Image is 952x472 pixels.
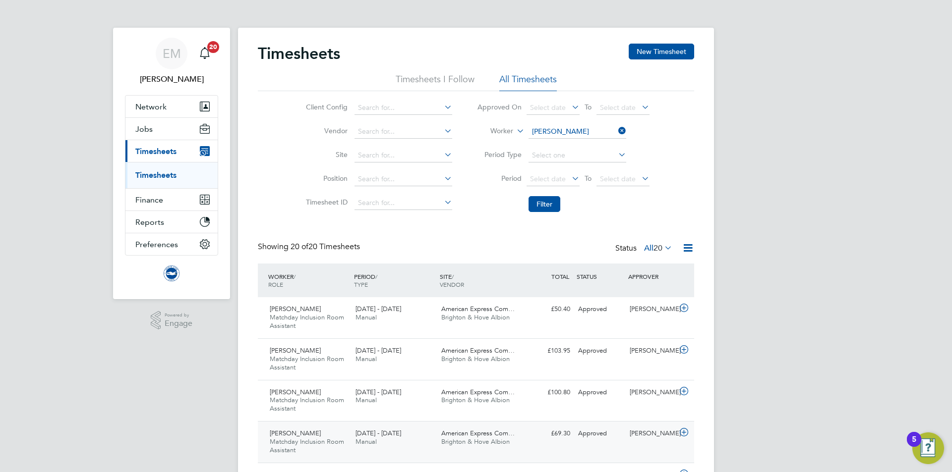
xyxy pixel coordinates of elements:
[135,217,164,227] span: Reports
[266,267,352,293] div: WORKER
[626,425,677,442] div: [PERSON_NAME]
[270,355,344,371] span: Matchday Inclusion Room Assistant
[270,437,344,454] span: Matchday Inclusion Room Assistant
[356,346,401,355] span: [DATE] - [DATE]
[441,429,515,437] span: American Express Com…
[529,149,626,162] input: Select one
[125,118,218,140] button: Jobs
[441,313,510,321] span: Brighton & Hove Albion
[258,44,340,63] h2: Timesheets
[441,396,510,404] span: Brighton & Hove Albion
[441,388,515,396] span: American Express Com…
[303,150,348,159] label: Site
[352,267,437,293] div: PERIOD
[469,126,513,136] label: Worker
[355,101,452,115] input: Search for...
[629,44,694,59] button: New Timesheet
[441,305,515,313] span: American Express Com…
[626,267,677,285] div: APPROVER
[163,47,181,60] span: EM
[165,319,192,328] span: Engage
[441,355,510,363] span: Brighton & Hove Albion
[396,73,475,91] li: Timesheets I Follow
[356,313,377,321] span: Manual
[291,242,360,252] span: 20 Timesheets
[135,240,178,249] span: Preferences
[523,343,574,359] div: £103.95
[574,301,626,317] div: Approved
[452,272,454,280] span: /
[258,242,362,252] div: Showing
[644,243,672,253] label: All
[355,196,452,210] input: Search for...
[523,384,574,401] div: £100.80
[912,432,944,464] button: Open Resource Center, 5 new notifications
[291,242,308,252] span: 20 of
[303,198,348,207] label: Timesheet ID
[356,355,377,363] span: Manual
[135,170,177,180] a: Timesheets
[125,162,218,188] div: Timesheets
[195,38,215,69] a: 20
[165,311,192,319] span: Powered by
[574,425,626,442] div: Approved
[164,265,179,281] img: brightonandhovealbion-logo-retina.png
[268,280,283,288] span: ROLE
[125,233,218,255] button: Preferences
[375,272,377,280] span: /
[477,174,522,183] label: Period
[125,73,218,85] span: Edyta Marchant
[303,174,348,183] label: Position
[270,429,321,437] span: [PERSON_NAME]
[600,103,636,112] span: Select date
[530,103,566,112] span: Select date
[912,439,916,452] div: 5
[574,267,626,285] div: STATUS
[125,38,218,85] a: EM[PERSON_NAME]
[135,124,153,134] span: Jobs
[356,437,377,446] span: Manual
[270,313,344,330] span: Matchday Inclusion Room Assistant
[125,96,218,117] button: Network
[294,272,296,280] span: /
[125,140,218,162] button: Timesheets
[113,28,230,299] nav: Main navigation
[125,189,218,210] button: Finance
[125,211,218,233] button: Reports
[355,149,452,162] input: Search for...
[626,343,677,359] div: [PERSON_NAME]
[270,396,344,413] span: Matchday Inclusion Room Assistant
[654,243,662,253] span: 20
[125,265,218,281] a: Go to home page
[355,172,452,186] input: Search for...
[477,150,522,159] label: Period Type
[582,172,595,185] span: To
[477,103,522,111] label: Approved On
[530,174,566,183] span: Select date
[626,384,677,401] div: [PERSON_NAME]
[270,305,321,313] span: [PERSON_NAME]
[356,429,401,437] span: [DATE] - [DATE]
[151,311,193,330] a: Powered byEngage
[523,425,574,442] div: £69.30
[529,125,626,139] input: Search for...
[303,126,348,135] label: Vendor
[441,437,510,446] span: Brighton & Hove Albion
[523,301,574,317] div: £50.40
[499,73,557,91] li: All Timesheets
[582,101,595,113] span: To
[441,346,515,355] span: American Express Com…
[574,384,626,401] div: Approved
[354,280,368,288] span: TYPE
[207,41,219,53] span: 20
[356,305,401,313] span: [DATE] - [DATE]
[303,103,348,111] label: Client Config
[135,195,163,205] span: Finance
[574,343,626,359] div: Approved
[615,242,674,256] div: Status
[551,272,569,280] span: TOTAL
[355,125,452,139] input: Search for...
[135,147,177,156] span: Timesheets
[437,267,523,293] div: SITE
[440,280,464,288] span: VENDOR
